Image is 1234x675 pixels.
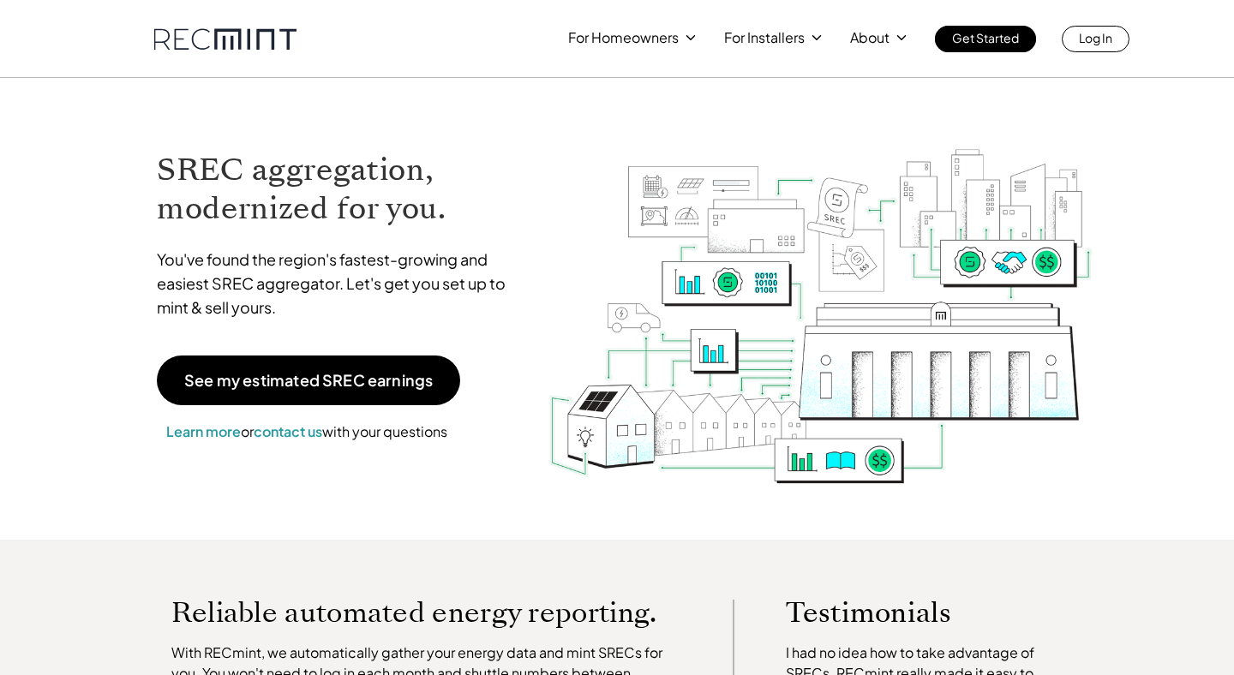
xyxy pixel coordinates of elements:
[254,422,322,440] a: contact us
[1079,26,1112,50] p: Log In
[568,26,679,50] p: For Homeowners
[952,26,1019,50] p: Get Started
[850,26,890,50] p: About
[157,421,457,443] p: or with your questions
[1062,26,1129,52] a: Log In
[786,600,1041,625] p: Testimonials
[724,26,805,50] p: For Installers
[184,373,433,388] p: See my estimated SREC earnings
[171,600,682,625] p: Reliable automated energy reporting.
[157,248,522,320] p: You've found the region's fastest-growing and easiest SREC aggregator. Let's get you set up to mi...
[157,355,460,405] a: See my estimated SREC earnings
[166,422,241,440] a: Learn more
[935,26,1036,52] a: Get Started
[157,151,522,228] h1: SREC aggregation, modernized for you.
[548,104,1094,488] img: RECmint value cycle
